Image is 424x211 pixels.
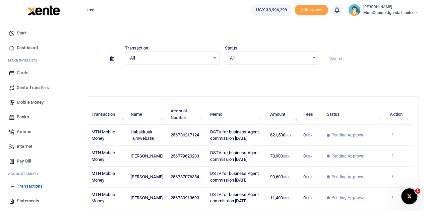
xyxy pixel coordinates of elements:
[5,40,81,55] a: Dashboard
[210,171,259,183] span: DSTV for business Agent commission [DATE]
[17,30,26,36] span: Start
[5,55,81,66] li: M
[130,174,163,179] span: [PERSON_NAME]
[11,58,38,63] span: ake Payments
[5,80,81,95] a: Xente Transfers
[17,183,43,190] span: Transactions
[167,104,206,125] th: Account Number: activate to sort column ascending
[171,132,199,137] span: 256786217124
[306,133,312,137] small: UGX
[210,192,259,204] span: DSTV for business Agent commission [DATE]
[295,5,328,16] li: Toup your wallet
[303,132,312,137] span: 0
[270,195,289,200] span: 11,400
[5,179,81,194] a: Transactions
[25,73,419,80] p: Download
[17,70,28,76] span: Cards
[92,192,115,204] span: MTN Mobile Money
[206,104,266,125] th: Memo: activate to sort column ascending
[363,4,419,10] small: [PERSON_NAME]
[270,132,292,137] span: 621,500
[401,188,417,204] iframe: Intercom live chat
[331,132,364,138] span: Pending Approval
[27,7,60,12] a: logo-small logo-large logo-large
[306,196,312,200] small: UGX
[283,196,289,200] small: UGX
[17,44,38,51] span: Dashboard
[17,99,44,106] span: Mobile Money
[5,139,81,154] a: Internet
[17,128,31,135] span: Airtime
[130,129,154,141] span: Habakkuuk Tumwebaze
[92,129,115,141] span: MTN Mobile Money
[363,10,419,16] span: MultiChoice Uganda Limited
[295,7,328,12] a: Add money
[17,198,39,204] span: Statements
[130,195,163,200] span: [PERSON_NAME]
[5,194,81,208] a: Statements
[283,175,289,179] small: UGX
[17,158,31,165] span: Pay Bill
[303,174,312,179] span: 0
[324,53,419,65] input: Search
[127,104,167,125] th: Name: activate to sort column ascending
[323,104,386,125] th: Status: activate to sort column ascending
[300,104,323,125] th: Fees: activate to sort column ascending
[25,29,419,36] h4: Transactions
[92,171,115,183] span: MTN Mobile Money
[225,45,238,51] label: Status
[13,171,39,176] span: countability
[130,55,209,62] span: All
[348,4,419,16] a: profile-user [PERSON_NAME] MultiChoice Uganda Limited
[87,104,127,125] th: Transaction: activate to sort column ascending
[256,7,287,13] span: UGX 33,996,299
[5,154,81,169] a: Pay Bill
[130,153,163,159] span: [PERSON_NAME]
[270,174,289,179] span: 90,600
[248,4,295,16] li: Wallet ballance
[348,4,360,16] img: profile-user
[331,174,364,180] span: Pending Approval
[331,153,364,159] span: Pending Approval
[171,153,199,159] span: 256779620233
[5,110,81,124] a: Banks
[5,26,81,40] a: Start
[17,143,32,150] span: Internet
[27,5,60,15] img: logo-large
[171,174,199,179] span: 256787076384
[17,84,49,91] span: Xente Transfers
[230,55,309,62] span: All
[92,150,115,162] span: MTN Mobile Money
[306,175,312,179] small: UGX
[270,153,289,159] span: 78,900
[303,195,312,200] span: 0
[295,5,328,16] span: Add money
[386,104,413,125] th: Action: activate to sort column ascending
[5,169,81,179] li: Ac
[285,133,292,137] small: UGX
[331,195,364,201] span: Pending Approval
[5,66,81,80] a: Cards
[5,124,81,139] a: Airtime
[171,195,199,200] span: 256780913693
[303,153,312,159] span: 0
[306,154,312,158] small: UGX
[266,104,300,125] th: Amount: activate to sort column ascending
[17,114,29,120] span: Banks
[5,95,81,110] a: Mobile Money
[415,188,420,194] span: 1
[125,45,148,51] label: Transaction
[251,4,292,16] a: UGX 33,996,299
[210,150,259,162] span: DSTV for business Agent commission [DATE]
[283,154,289,158] small: UGX
[210,129,259,141] span: DSTV for business Agent commission [DATE]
